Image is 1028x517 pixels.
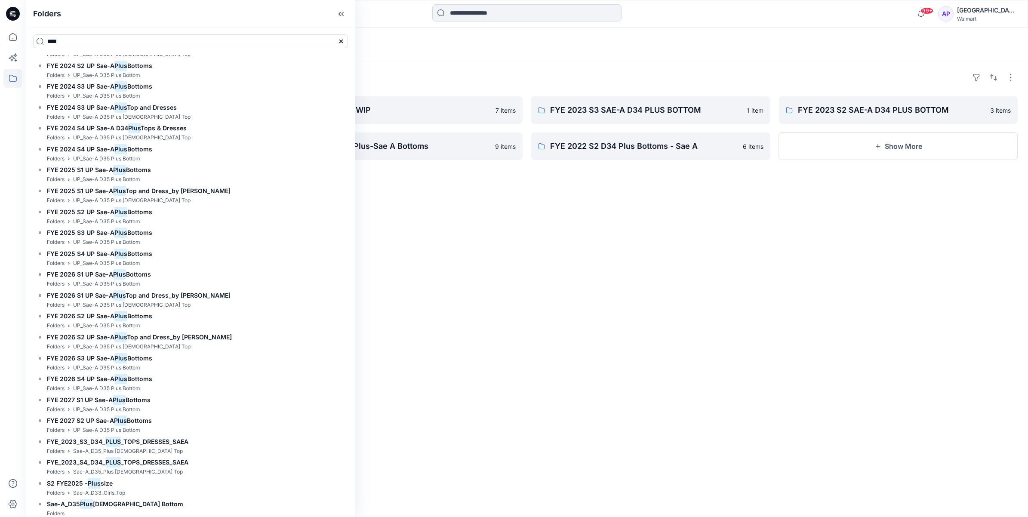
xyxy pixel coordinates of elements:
[920,7,933,14] span: 99+
[128,122,141,134] mark: Plus
[73,259,140,268] p: UP_Sae-A D35 Plus Bottom
[47,196,65,205] p: Folders
[47,363,65,372] p: Folders
[47,166,113,173] span: FYE 2025 S1 UP Sae-A
[47,500,80,508] span: Sae-A_D35
[303,104,491,116] p: Block Sample WIP
[121,459,188,466] span: _TOPS_DRESSES_SAEA
[141,124,187,132] span: Tops & Dresses
[47,321,65,330] p: Folders
[101,480,113,487] span: size
[114,415,127,426] mark: Plus
[114,248,127,259] mark: Plus
[126,292,231,299] span: Top and Dress_by [PERSON_NAME]
[127,145,152,153] span: Bottoms
[47,175,65,184] p: Folders
[495,142,516,151] p: 9 items
[127,62,152,69] span: Bottoms
[47,426,65,435] p: Folders
[284,96,523,124] a: Block Sample WIP7 items
[47,292,113,299] span: FYE 2026 S1 UP Sae-A
[73,92,140,101] p: UP_Sae-A D35 Plus Bottom
[47,62,114,69] span: FYE 2024 S2 UP Sae-A
[47,271,113,278] span: FYE 2026 S1 UP Sae-A
[73,468,183,477] p: Sae-A_D35_Plus [DEMOGRAPHIC_DATA] Top
[113,268,126,280] mark: Plus
[47,354,114,362] span: FYE 2026 S3 UP Sae-A
[114,331,127,343] mark: Plus
[303,140,490,152] p: FYE 2022 S3 Plus-Sae A Bottoms
[73,113,191,122] p: UP_Sae-A D35 Plus [DEMOGRAPHIC_DATA] Top
[47,342,65,351] p: Folders
[47,145,114,153] span: FYE 2024 S4 UP Sae-A
[47,217,65,226] p: Folders
[73,384,140,393] p: UP_Sae-A D35 Plus Bottom
[127,104,177,111] span: Top and Dresses
[88,477,101,489] mark: Plus
[114,206,127,218] mark: Plus
[47,133,65,142] p: Folders
[47,187,113,194] span: FYE 2025 S1 UP Sae-A
[127,229,152,236] span: Bottoms
[47,280,65,289] p: Folders
[47,259,65,268] p: Folders
[47,229,114,236] span: FYE 2025 S3 UP Sae-A
[47,480,88,487] span: S2 FYE2025 -
[113,185,126,197] mark: Plus
[531,96,770,124] a: FYE 2023 S3 SAE-A D34 PLUS BOTTOM1 item
[531,132,770,160] a: FYE 2022 S2 D34 Plus Bottoms - Sae A6 items
[47,208,114,215] span: FYE 2025 S2 UP Sae-A
[990,106,1011,115] p: 3 items
[47,238,65,247] p: Folders
[127,354,152,362] span: Bottoms
[73,301,191,310] p: UP_Sae-A D35 Plus [DEMOGRAPHIC_DATA] Top
[73,196,191,205] p: UP_Sae-A D35 Plus [DEMOGRAPHIC_DATA] Top
[73,217,140,226] p: UP_Sae-A D35 Plus Bottom
[47,375,114,382] span: FYE 2026 S4 UP Sae-A
[47,312,114,320] span: FYE 2026 S2 UP Sae-A
[113,289,126,301] mark: Plus
[957,5,1017,15] div: [GEOGRAPHIC_DATA]
[47,396,113,403] span: FYE 2027 S1 UP Sae-A
[127,312,152,320] span: Bottoms
[126,166,151,173] span: Bottoms
[47,489,65,498] p: Folders
[73,175,140,184] p: UP_Sae-A D35 Plus Bottom
[47,124,128,132] span: FYE 2024 S4 UP Sae-A D34
[113,164,126,175] mark: Plus
[127,208,152,215] span: Bottoms
[47,154,65,163] p: Folders
[743,142,763,151] p: 6 items
[47,459,105,466] span: FYE_2023_S4_D34_
[126,396,151,403] span: Bottoms
[114,352,127,364] mark: Plus
[73,321,140,330] p: UP_Sae-A D35 Plus Bottom
[47,405,65,414] p: Folders
[47,71,65,80] p: Folders
[47,438,105,445] span: FYE_2023_S3_D34_
[127,250,152,257] span: Bottoms
[284,132,523,160] a: FYE 2022 S3 Plus-Sae A Bottoms9 items
[47,333,114,341] span: FYE 2026 S2 UP Sae-A
[73,71,140,80] p: UP_Sae-A D35 Plus Bottom
[127,375,152,382] span: Bottoms
[73,405,140,414] p: UP_Sae-A D35 Plus Bottom
[114,373,127,385] mark: Plus
[126,271,151,278] span: Bottoms
[114,143,127,155] mark: Plus
[798,104,985,116] p: FYE 2023 S2 SAE-A D34 PLUS BOTTOM
[126,187,231,194] span: Top and Dress_by [PERSON_NAME]
[47,92,65,101] p: Folders
[550,140,738,152] p: FYE 2022 S2 D34 Plus Bottoms - Sae A
[938,6,954,22] div: AP
[73,426,140,435] p: UP_Sae-A D35 Plus Bottom
[114,102,127,113] mark: Plus
[105,436,121,447] mark: PLUS
[47,250,114,257] span: FYE 2025 S4 UP Sae-A
[779,132,1018,160] button: Show More
[105,456,121,468] mark: PLUS
[496,106,516,115] p: 7 items
[114,80,127,92] mark: Plus
[73,447,183,456] p: Sae-A_D35_Plus [DEMOGRAPHIC_DATA] Top
[47,104,114,111] span: FYE 2024 S3 UP Sae-A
